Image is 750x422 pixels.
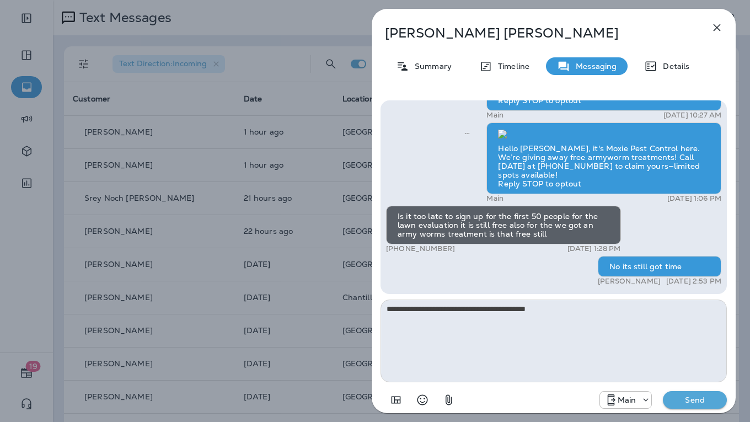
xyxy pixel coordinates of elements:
[492,62,529,71] p: Timeline
[411,389,433,411] button: Select an emoji
[667,194,721,203] p: [DATE] 1:06 PM
[567,244,621,253] p: [DATE] 1:28 PM
[600,393,652,407] div: +1 (817) 482-3792
[663,111,721,120] p: [DATE] 10:27 AM
[386,206,621,244] div: Is it too late to sign up for the first 50 people for the lawn evaluation it is still free also f...
[657,62,689,71] p: Details
[409,62,452,71] p: Summary
[486,122,721,194] div: Hello [PERSON_NAME], it's Moxie Pest Control here. We’re giving away free armyworm treatments! Ca...
[486,194,503,203] p: Main
[386,244,455,253] p: [PHONE_NUMBER]
[385,389,407,411] button: Add in a premade template
[666,277,721,286] p: [DATE] 2:53 PM
[598,277,661,286] p: [PERSON_NAME]
[385,25,686,41] p: [PERSON_NAME] [PERSON_NAME]
[618,396,636,404] p: Main
[570,62,617,71] p: Messaging
[486,111,503,120] p: Main
[464,127,470,137] span: Sent
[663,391,727,409] button: Send
[598,256,721,277] div: No its still got time
[672,395,718,405] p: Send
[498,130,507,138] img: twilio-download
